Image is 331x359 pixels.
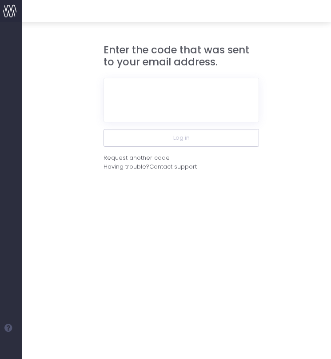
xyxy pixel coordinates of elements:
[3,341,16,355] img: images/default_profile_image.png
[104,153,170,162] div: Request another code
[104,44,259,69] h3: Enter the code that was sent to your email address.
[149,162,197,171] span: Contact support
[104,162,259,171] div: Having trouble?
[104,129,259,147] button: Log in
